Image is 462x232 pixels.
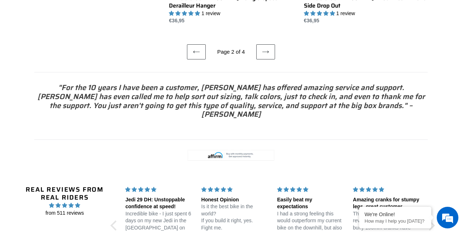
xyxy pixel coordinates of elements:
h2: Real Reviews from Real Riders [23,186,106,201]
p: How may I help you today? [365,218,426,224]
div: 5 stars [201,186,269,193]
div: 5 stars [125,186,192,193]
div: Honest Opinion [201,196,269,204]
img: 0% financing for 6 months using Affirm. Limited time offer ends soon. [188,150,274,161]
span: from 511 reviews [23,209,106,217]
div: We're Online! [365,211,426,217]
li: Page 2 of 4 [207,48,255,56]
div: 5 stars [277,186,344,193]
span: 4.96 stars [23,201,106,209]
div: 5 stars [353,186,420,193]
div: Amazing cranks for stumpy legs, great customer service too [353,196,420,210]
div: Jedi 29 DH: Unstoppable confidence at speed! [125,196,192,210]
span: "For the 10 years I have been a customer, [PERSON_NAME] has offered amazing service and support. ... [38,82,425,120]
div: Easily beat my expectations [277,196,344,210]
